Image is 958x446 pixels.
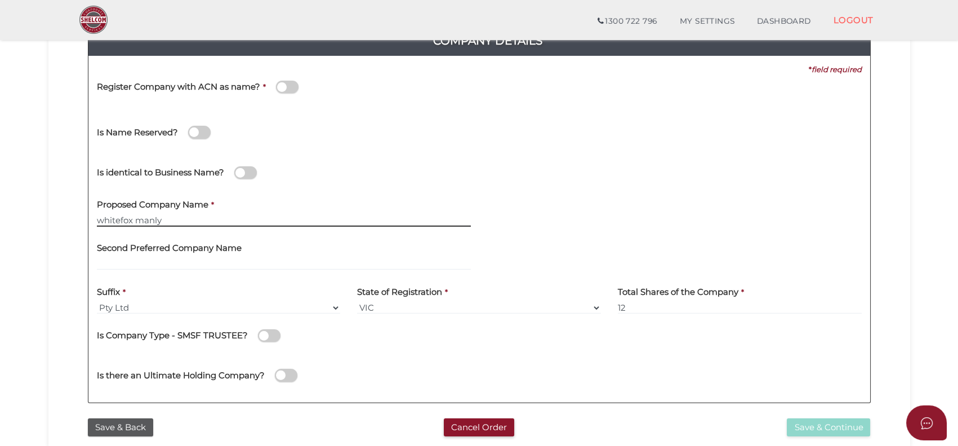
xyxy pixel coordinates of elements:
[97,331,248,341] h4: Is Company Type - SMSF TRUSTEE?
[97,244,242,253] h4: Second Preferred Company Name
[812,65,862,74] i: field required
[618,288,738,297] h4: Total Shares of the Company
[97,288,120,297] h4: Suffix
[97,128,178,138] h4: Is Name Reserved?
[97,371,265,381] h4: Is there an Ultimate Holding Company?
[97,82,260,92] h4: Register Company with ACN as name?
[88,418,153,437] button: Save & Back
[444,418,514,437] button: Cancel Order
[586,10,668,33] a: 1300 722 796
[822,8,885,32] a: LOGOUT
[97,32,879,50] h4: Company Details
[357,288,442,297] h4: State of Registration
[669,10,746,33] a: MY SETTINGS
[746,10,822,33] a: DASHBOARD
[97,168,224,178] h4: Is identical to Business Name?
[906,405,947,440] button: Open asap
[97,200,208,210] h4: Proposed Company Name
[787,418,870,437] button: Save & Continue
